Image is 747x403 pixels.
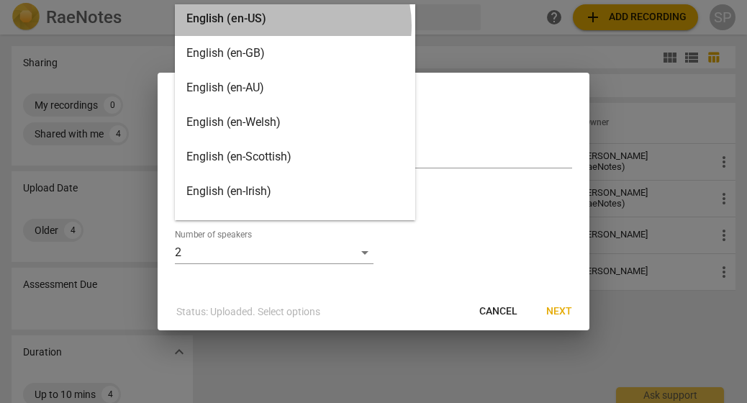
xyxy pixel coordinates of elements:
[175,174,415,209] div: English (en-Irish)
[175,105,415,140] div: English (en-Welsh)
[175,71,415,105] div: English (en-AU)
[176,304,320,320] p: Status: Uploaded. Select options
[546,304,572,319] span: Next
[175,140,415,174] div: English (en-Scottish)
[468,299,529,325] button: Cancel
[175,36,415,71] div: English (en-GB)
[175,209,415,243] div: Spanish
[175,241,373,264] div: 2
[479,304,517,319] span: Cancel
[175,230,252,239] label: Number of speakers
[175,1,415,36] div: English (en-US)
[535,299,584,325] button: Next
